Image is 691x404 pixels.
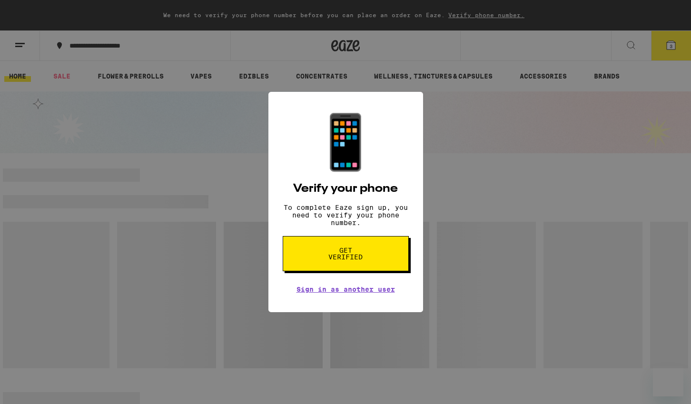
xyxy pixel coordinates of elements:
button: Get verified [283,236,409,271]
iframe: Button to launch messaging window [653,366,683,396]
a: Sign in as another user [296,286,395,293]
span: Get verified [321,247,370,260]
p: To complete Eaze sign up, you need to verify your phone number. [283,204,409,227]
div: 📱 [312,111,379,174]
h2: Verify your phone [293,183,398,195]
